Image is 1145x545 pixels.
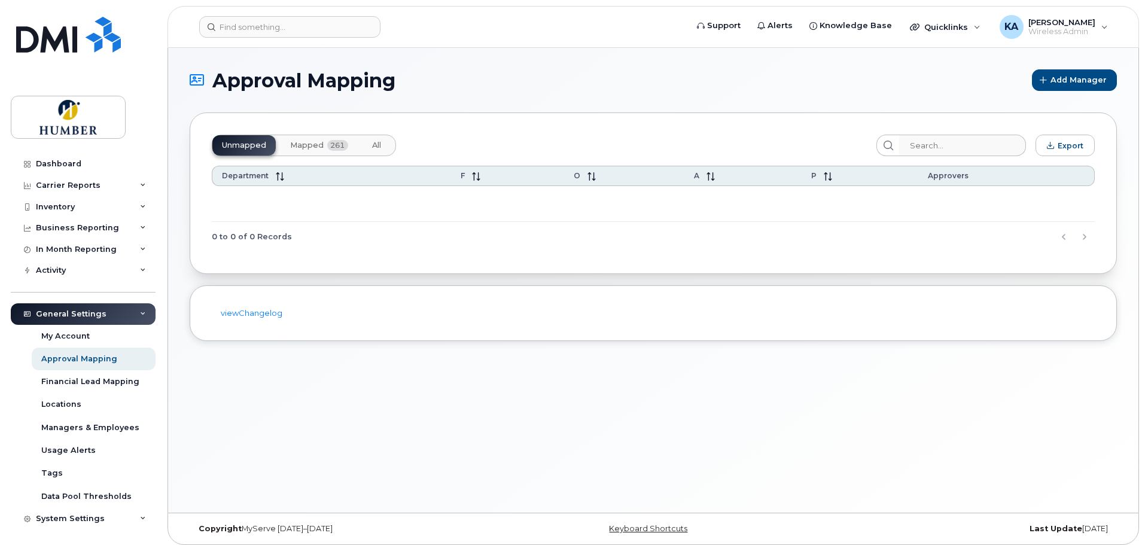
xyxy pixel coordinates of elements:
span: Mapped [290,141,324,150]
span: O [574,171,580,180]
a: Keyboard Shortcuts [609,524,687,533]
div: [DATE] [808,524,1117,534]
span: Export [1058,141,1083,150]
span: Approval Mapping [212,70,395,91]
strong: Last Update [1030,524,1082,533]
span: Approvers [928,171,969,180]
span: F [461,171,465,180]
span: A [694,171,699,180]
span: P [811,171,817,180]
span: Add Manager [1050,74,1107,86]
span: Department [222,171,269,180]
button: Add Manager [1032,69,1117,91]
input: Search... [899,135,1026,156]
div: MyServe [DATE]–[DATE] [190,524,499,534]
span: 261 [327,140,348,151]
span: All [372,141,381,150]
button: Export [1036,135,1095,156]
span: 0 to 0 of 0 Records [212,228,292,246]
strong: Copyright [199,524,242,533]
a: viewChangelog [221,308,282,318]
